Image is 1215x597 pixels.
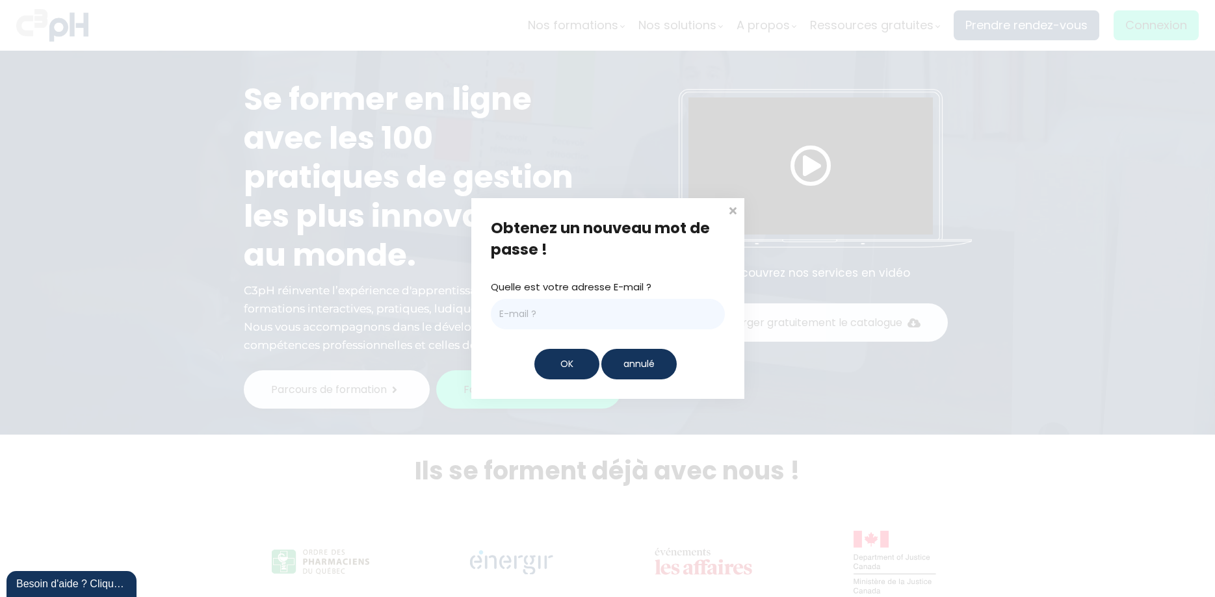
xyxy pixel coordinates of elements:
[623,357,655,371] span: annulé
[491,299,725,329] input: E-mail ?
[491,218,725,259] div: Obtenez un nouveau mot de passe !
[560,357,573,371] span: OK
[7,568,139,597] iframe: chat widget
